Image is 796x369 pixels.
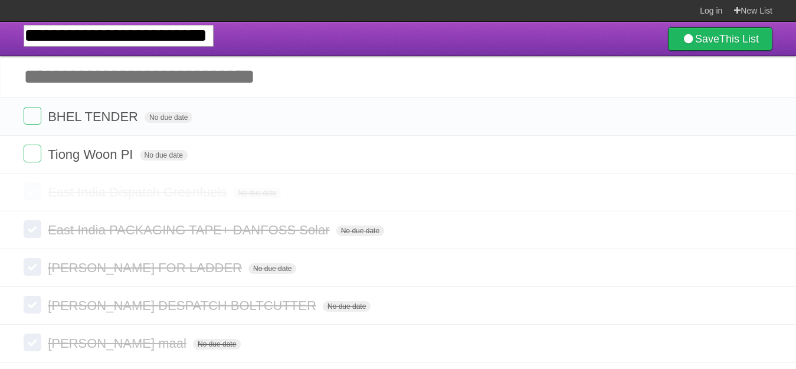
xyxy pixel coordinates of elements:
span: No due date [193,339,241,350]
label: Done [24,182,41,200]
span: No due date [145,112,192,123]
span: No due date [323,301,371,312]
span: East India PACKAGING TAPE+ DANFOSS Solar [48,223,332,237]
label: Done [24,258,41,276]
span: East India Dispatch Greenfuels [48,185,230,200]
span: No due date [248,263,296,274]
label: Done [24,145,41,162]
span: Tiong Woon PI [48,147,136,162]
span: BHEL TENDER [48,109,141,124]
label: Done [24,296,41,314]
label: Done [24,220,41,238]
label: Done [24,334,41,351]
span: No due date [336,226,384,236]
span: No due date [234,188,281,198]
span: [PERSON_NAME] DESPATCH BOLTCUTTER [48,298,319,313]
span: [PERSON_NAME] FOR LADDER [48,260,245,275]
span: No due date [140,150,188,161]
a: SaveThis List [668,27,772,51]
label: Done [24,107,41,125]
b: This List [719,33,759,45]
span: [PERSON_NAME] maal [48,336,189,351]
